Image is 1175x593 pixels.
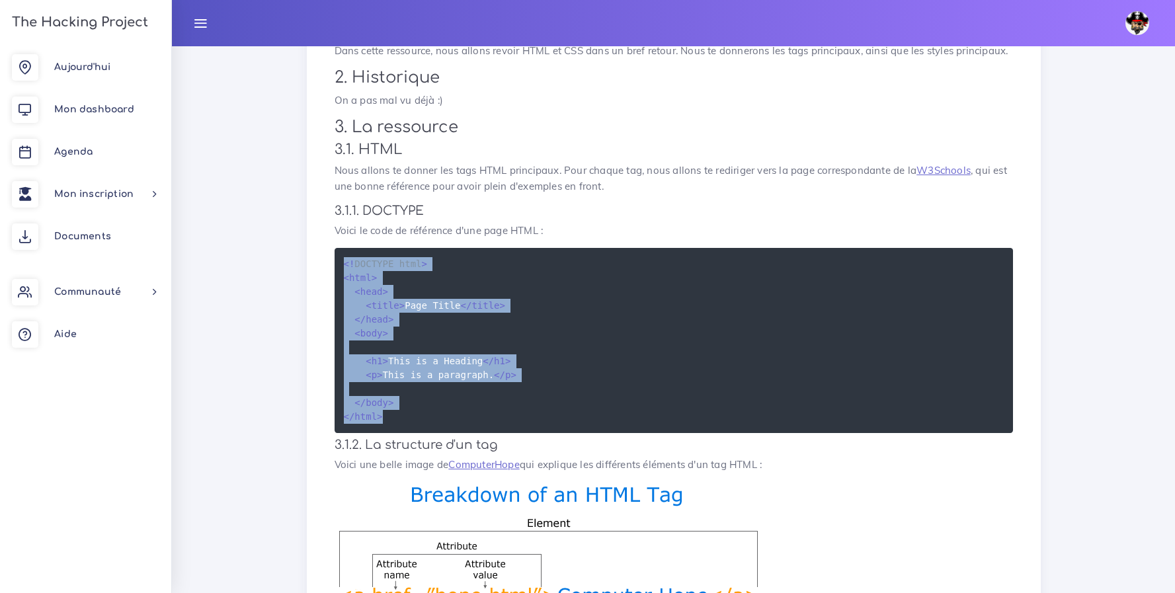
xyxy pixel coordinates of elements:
[483,356,505,366] span: h1
[366,370,371,380] span: <
[383,328,388,338] span: >
[366,356,382,366] span: h1
[1125,11,1149,35] img: avatar
[354,286,360,297] span: <
[377,370,382,380] span: >
[388,314,393,325] span: >
[377,411,382,422] span: >
[372,272,377,283] span: >
[354,397,388,408] span: body
[8,15,148,30] h3: The Hacking Project
[388,397,393,408] span: >
[354,328,360,338] span: <
[383,356,388,366] span: >
[354,258,393,269] span: DOCTYPE
[335,93,1013,108] p: On a pas mal vu déjà :)
[483,356,494,366] span: </
[422,258,427,269] span: >
[354,286,382,297] span: head
[344,258,355,269] span: <!
[500,300,505,311] span: >
[366,370,377,380] span: p
[344,411,355,422] span: </
[461,300,500,311] span: title
[494,370,510,380] span: p
[505,356,510,366] span: >
[54,189,134,199] span: Mon inscription
[366,356,371,366] span: <
[335,223,1013,239] p: Voici le code de référence d'une page HTML :
[335,204,1013,218] h4: 3.1.1. DOCTYPE
[344,257,516,424] code: Page Title This is a Heading This is a paragraph.
[366,300,371,311] span: <
[366,300,399,311] span: title
[335,43,1013,59] p: Dans cette ressource, nous allons revoir HTML et CSS dans un bref retour. Nous te donnerons les t...
[54,62,110,72] span: Aujourd'hui
[344,272,372,283] span: html
[383,286,388,297] span: >
[354,314,366,325] span: </
[448,458,519,471] a: ComputerHope
[54,104,134,114] span: Mon dashboard
[54,287,121,297] span: Communauté
[335,163,1013,194] p: Nous allons te donner les tags HTML principaux. Pour chaque tag, nous allons te rediriger vers la...
[354,397,366,408] span: </
[399,300,405,311] span: >
[335,118,1013,137] h2: 3. La ressource
[344,411,378,422] span: html
[344,272,349,283] span: <
[510,370,516,380] span: >
[54,329,77,339] span: Aide
[494,370,505,380] span: </
[335,141,1013,158] h3: 3.1. HTML
[54,147,93,157] span: Agenda
[54,231,111,241] span: Documents
[335,68,1013,87] h2: 2. Historique
[354,328,382,338] span: body
[461,300,472,311] span: </
[354,314,388,325] span: head
[916,164,971,177] a: W3Schools
[335,438,1013,452] h4: 3.1.2. La structure d'un tag
[335,457,1013,473] p: Voici une belle image de qui explique les différents éléments d'un tag HTML :
[399,258,422,269] span: html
